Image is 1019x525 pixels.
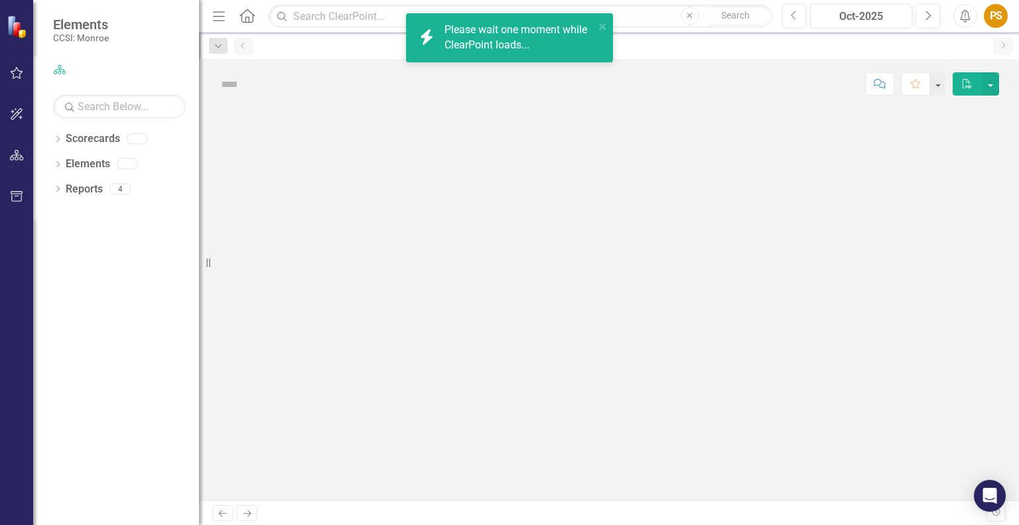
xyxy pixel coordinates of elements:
[810,4,912,28] button: Oct-2025
[66,157,110,172] a: Elements
[219,74,240,95] img: Not Defined
[53,17,109,33] span: Elements
[53,95,186,118] input: Search Below...
[53,33,109,43] small: CCSI: Monroe
[974,480,1006,512] div: Open Intercom Messenger
[66,182,103,197] a: Reports
[598,19,608,34] button: close
[66,131,120,147] a: Scorecards
[703,7,769,25] button: Search
[7,15,30,38] img: ClearPoint Strategy
[269,5,772,28] input: Search ClearPoint...
[444,23,594,53] div: Please wait one moment while ClearPoint loads...
[984,4,1008,28] button: PS
[109,183,131,194] div: 4
[815,9,908,25] div: Oct-2025
[721,10,750,21] span: Search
